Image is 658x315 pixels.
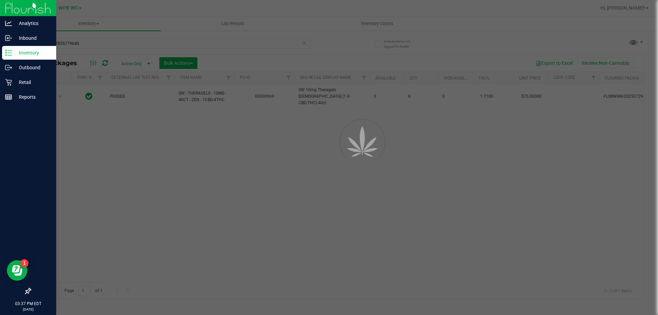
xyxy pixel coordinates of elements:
p: Outbound [12,63,53,72]
p: Inventory [12,49,53,57]
inline-svg: Inbound [5,35,12,41]
p: [DATE] [3,307,53,312]
inline-svg: Reports [5,94,12,100]
inline-svg: Outbound [5,64,12,71]
iframe: Resource center unread badge [20,259,28,267]
p: Reports [12,93,53,101]
inline-svg: Retail [5,79,12,86]
iframe: Resource center [7,260,27,281]
inline-svg: Inventory [5,49,12,56]
p: Retail [12,78,53,86]
inline-svg: Analytics [5,20,12,27]
p: Analytics [12,19,53,27]
p: 03:37 PM EDT [3,301,53,307]
p: Inbound [12,34,53,42]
